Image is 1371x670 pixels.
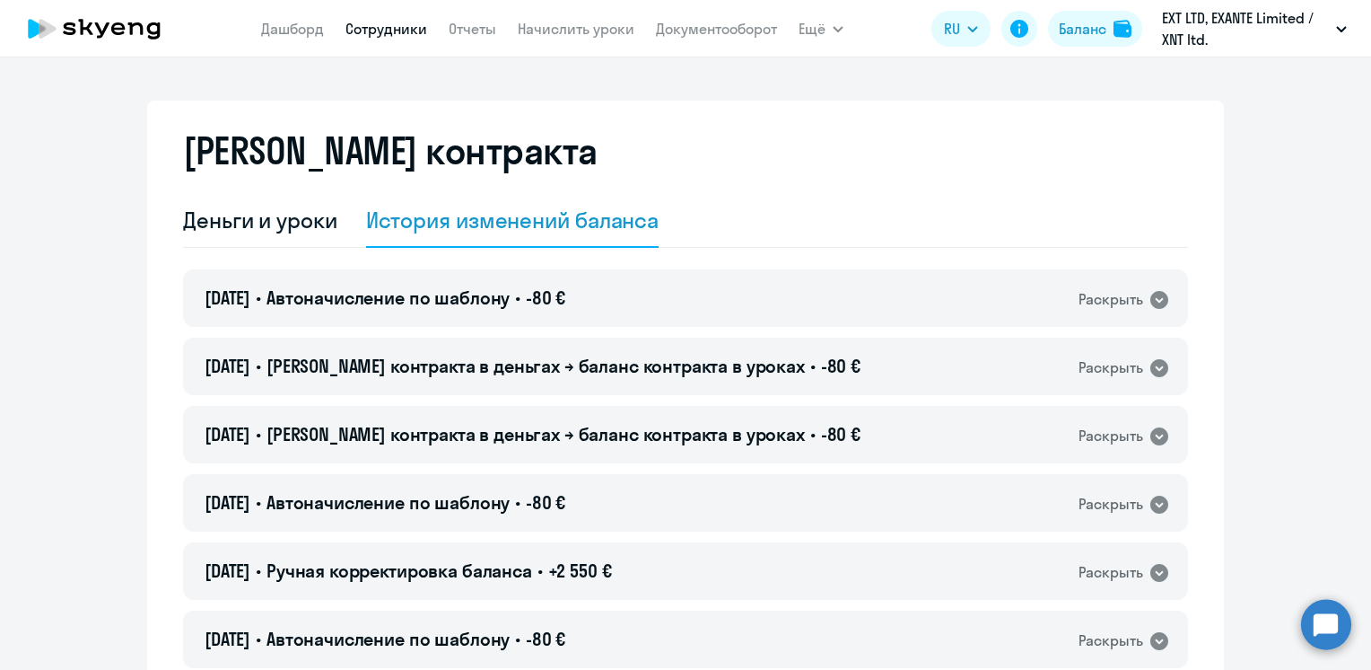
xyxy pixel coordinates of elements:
[266,628,510,650] span: Автоначисление по шаблону
[1059,18,1106,40] div: Баланс
[526,491,565,514] span: -80 €
[1078,630,1143,652] div: Раскрыть
[515,287,520,309] span: •
[944,18,960,40] span: RU
[345,20,427,38] a: Сотрудники
[1078,288,1143,311] div: Раскрыть
[183,206,337,234] div: Деньги и уроки
[266,287,510,309] span: Автоначисление по шаблону
[205,628,250,650] span: [DATE]
[256,287,261,309] span: •
[449,20,496,38] a: Отчеты
[931,11,991,47] button: RU
[656,20,777,38] a: Документооборот
[205,423,250,445] span: [DATE]
[799,11,843,47] button: Ещё
[1153,7,1356,50] button: EXT LTD, ‎EXANTE Limited / XNT ltd.
[266,355,805,377] span: [PERSON_NAME] контракта в деньгах → баланс контракта в уроках
[526,287,565,309] span: -80 €
[256,560,261,582] span: •
[810,355,816,377] span: •
[821,355,860,377] span: -80 €
[205,355,250,377] span: [DATE]
[256,423,261,445] span: •
[256,628,261,650] span: •
[1078,357,1143,379] div: Раскрыть
[1078,425,1143,447] div: Раскрыть
[256,355,261,377] span: •
[1162,7,1329,50] p: EXT LTD, ‎EXANTE Limited / XNT ltd.
[1078,561,1143,584] div: Раскрыть
[515,491,520,514] span: •
[266,560,532,582] span: Ручная корректировка баланса
[183,129,598,172] h2: [PERSON_NAME] контракта
[810,423,816,445] span: •
[205,491,250,514] span: [DATE]
[261,20,324,38] a: Дашборд
[515,628,520,650] span: •
[1048,11,1142,47] button: Балансbalance
[799,18,825,40] span: Ещё
[205,560,250,582] span: [DATE]
[537,560,543,582] span: •
[205,287,250,309] span: [DATE]
[821,423,860,445] span: -80 €
[256,491,261,514] span: •
[1078,493,1143,516] div: Раскрыть
[366,206,659,234] div: История изменений баланса
[266,423,805,445] span: [PERSON_NAME] контракта в деньгах → баланс контракта в уроках
[548,560,612,582] span: +2 550 €
[1113,20,1131,38] img: balance
[526,628,565,650] span: -80 €
[266,491,510,514] span: Автоначисление по шаблону
[518,20,634,38] a: Начислить уроки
